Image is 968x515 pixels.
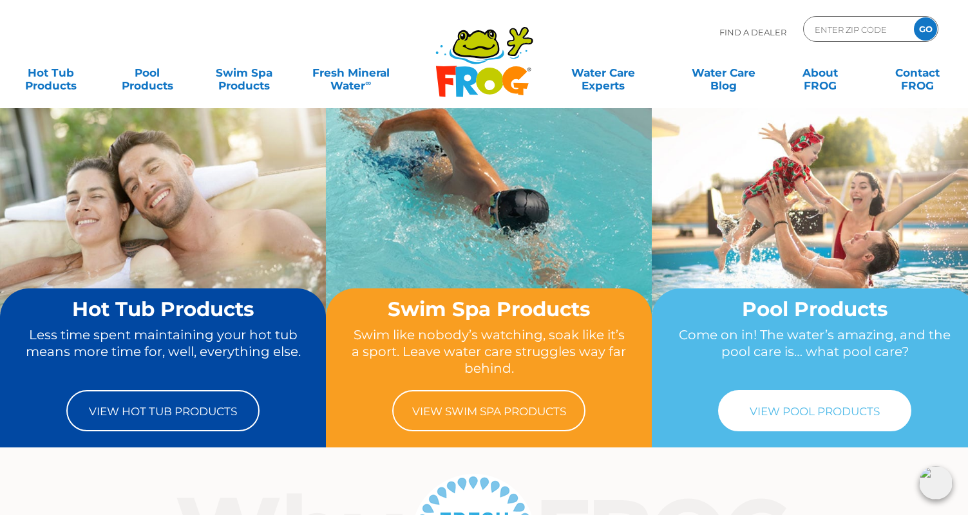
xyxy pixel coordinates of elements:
[326,108,652,351] img: home-banner-swim-spa-short
[24,298,301,320] h2: Hot Tub Products
[718,390,911,431] a: View Pool Products
[542,60,664,86] a: Water CareExperts
[109,60,185,86] a: PoolProducts
[24,326,301,377] p: Less time spent maintaining your hot tub means more time for, well, everything else.
[880,60,955,86] a: ContactFROG
[392,390,585,431] a: View Swim Spa Products
[919,466,953,500] img: openIcon
[350,326,627,377] p: Swim like nobody’s watching, soak like it’s a sport. Leave water care struggles way far behind.
[676,326,953,377] p: Come on in! The water’s amazing, and the pool care is… what pool care?
[303,60,397,86] a: Fresh MineralWater∞
[783,60,858,86] a: AboutFROG
[365,78,371,88] sup: ∞
[66,390,260,431] a: View Hot Tub Products
[719,16,786,48] p: Find A Dealer
[207,60,282,86] a: Swim SpaProducts
[813,20,900,39] input: Zip Code Form
[686,60,761,86] a: Water CareBlog
[350,298,627,320] h2: Swim Spa Products
[914,17,937,41] input: GO
[13,60,88,86] a: Hot TubProducts
[676,298,953,320] h2: Pool Products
